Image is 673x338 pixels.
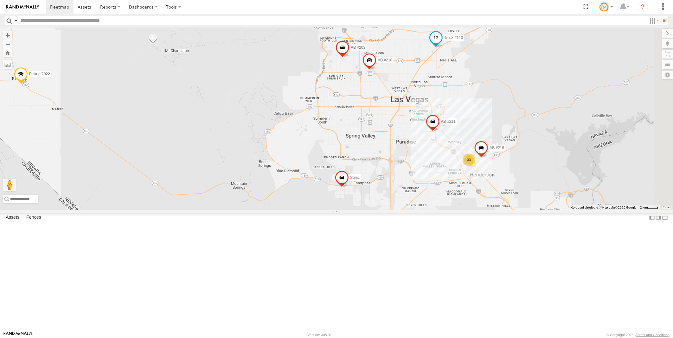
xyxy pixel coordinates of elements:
label: Assets [3,213,22,222]
label: Fences [23,213,44,222]
button: Drag Pegman onto the map to open Street View [3,179,16,191]
label: Search Query [13,16,18,25]
span: Map data ©2025 Google [602,206,636,209]
div: Tommy Stauffer [597,2,615,12]
a: Visit our Website [3,332,33,338]
div: © Copyright 2025 - [606,333,670,337]
span: Sonic [350,175,360,180]
button: Zoom in [3,31,12,40]
label: Hide Summary Table [662,213,668,222]
span: Pickup 2022 [29,72,50,76]
a: Terms and Conditions [636,333,670,337]
label: Dock Summary Table to the Right [655,213,662,222]
a: Terms (opens in new tab) [663,206,670,209]
span: AB #216 [490,146,504,150]
button: Zoom out [3,40,12,48]
span: AB #203 [351,45,365,50]
button: Map Scale: 2 km per 32 pixels [638,205,660,210]
label: Dock Summary Table to the Left [649,213,655,222]
label: Map Settings [662,71,673,79]
button: Keyboard shortcuts [571,205,598,210]
div: 33 [463,153,475,166]
div: Version: 308.01 [308,333,332,337]
label: Search Filter Options [647,16,661,25]
label: Measure [3,60,12,69]
span: AB #211 [441,119,456,124]
span: 2 km [640,206,647,209]
button: Zoom Home [3,48,12,57]
span: AB #210 [378,58,392,62]
img: rand-logo.svg [6,5,39,9]
span: Truck #113 [444,35,463,40]
i: ? [638,2,648,12]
